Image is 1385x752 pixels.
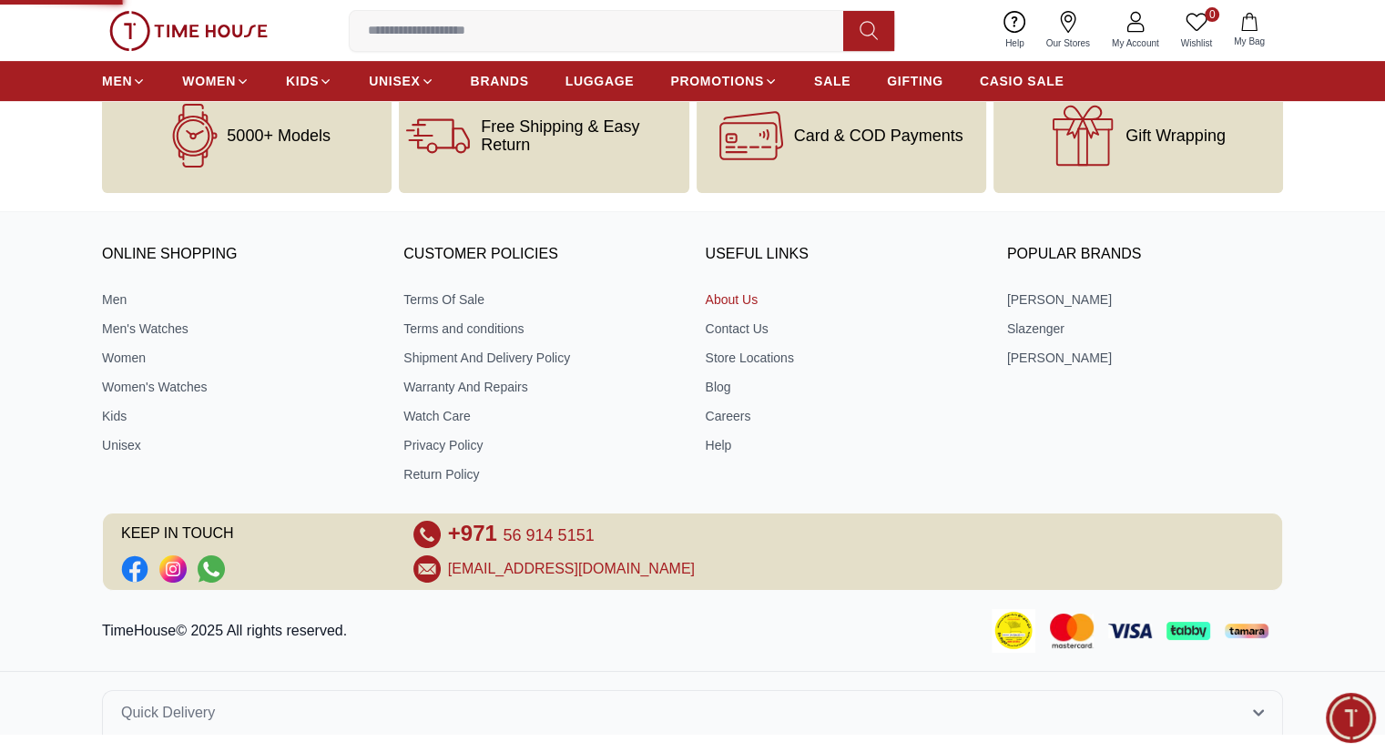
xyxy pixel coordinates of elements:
[706,349,982,367] a: Store Locations
[1007,241,1283,269] h3: Popular Brands
[1225,624,1268,638] img: Tamara Payment
[706,436,982,454] a: Help
[102,349,378,367] a: Women
[403,378,679,396] a: Warranty And Repairs
[403,320,679,338] a: Terms and conditions
[565,72,635,90] span: LUGGAGE
[286,72,319,90] span: KIDS
[1039,36,1097,50] span: Our Stores
[1205,7,1219,22] span: 0
[1170,7,1223,54] a: 0Wishlist
[1326,693,1376,743] div: Chat Widget
[471,72,529,90] span: BRANDS
[670,65,778,97] a: PROMOTIONS
[102,290,378,309] a: Men
[121,555,148,583] a: Social Link
[403,407,679,425] a: Watch Care
[994,7,1035,54] a: Help
[403,465,679,483] a: Return Policy
[1035,7,1101,54] a: Our Stores
[403,436,679,454] a: Privacy Policy
[1007,349,1283,367] a: [PERSON_NAME]
[102,407,378,425] a: Kids
[706,378,982,396] a: Blog
[887,72,943,90] span: GIFTING
[121,521,388,548] span: KEEP IN TOUCH
[102,436,378,454] a: Unisex
[182,72,236,90] span: WOMEN
[403,349,679,367] a: Shipment And Delivery Policy
[706,241,982,269] h3: USEFUL LINKS
[670,72,764,90] span: PROMOTIONS
[286,65,332,97] a: KIDS
[814,65,850,97] a: SALE
[102,72,132,90] span: MEN
[121,702,215,724] span: Quick Delivery
[102,320,378,338] a: Men's Watches
[706,290,982,309] a: About Us
[102,241,378,269] h3: ONLINE SHOPPING
[503,526,594,544] span: 56 914 5151
[369,72,420,90] span: UNISEX
[1108,624,1152,637] img: Visa
[471,65,529,97] a: BRANDS
[1007,290,1283,309] a: [PERSON_NAME]
[403,290,679,309] a: Terms Of Sale
[448,558,695,580] a: [EMAIL_ADDRESS][DOMAIN_NAME]
[109,11,268,51] img: ...
[814,72,850,90] span: SALE
[1227,35,1272,48] span: My Bag
[1223,9,1276,52] button: My Bag
[481,117,681,154] span: Free Shipping & Easy Return
[121,555,148,583] li: Facebook
[102,620,354,642] p: TimeHouse© 2025 All rights reserved.
[1007,320,1283,338] a: Slazenger
[980,65,1064,97] a: CASIO SALE
[182,65,250,97] a: WOMEN
[369,65,433,97] a: UNISEX
[706,320,982,338] a: Contact Us
[159,555,187,583] a: Social Link
[1174,36,1219,50] span: Wishlist
[1166,622,1210,639] img: Tabby Payment
[1105,36,1166,50] span: My Account
[227,127,331,145] span: 5000+ Models
[102,65,146,97] a: MEN
[706,407,982,425] a: Careers
[1125,127,1226,145] span: Gift Wrapping
[980,72,1064,90] span: CASIO SALE
[794,127,963,145] span: Card & COD Payments
[1050,614,1094,647] img: Mastercard
[565,65,635,97] a: LUGGAGE
[998,36,1032,50] span: Help
[887,65,943,97] a: GIFTING
[102,690,1283,735] button: Quick Delivery
[198,555,225,583] a: Social Link
[448,521,595,548] a: +971 56 914 5151
[992,609,1035,653] img: Consumer Payment
[403,241,679,269] h3: CUSTOMER POLICIES
[102,378,378,396] a: Women's Watches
